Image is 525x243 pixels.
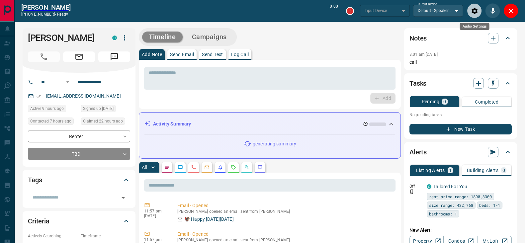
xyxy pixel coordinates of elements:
[81,105,130,114] div: Mon Oct 13 2025
[418,2,437,6] label: Output Device
[119,193,128,202] button: Open
[231,52,249,57] p: Log Call
[244,165,249,170] svg: Opportunities
[409,78,426,89] h2: Tasks
[191,165,196,170] svg: Calls
[98,51,130,62] span: Message
[409,30,512,46] div: Notes
[142,165,147,170] p: All
[81,118,130,127] div: Mon Oct 13 2025
[21,3,71,11] a: [PERSON_NAME]
[144,209,167,213] p: 11:57 pm
[170,52,194,57] p: Send Email
[409,52,438,57] p: 8:01 am [DATE]
[429,210,457,217] span: bathrooms: 1
[218,165,223,170] svg: Listing Alerts
[330,3,338,18] p: 0:00
[433,184,467,189] a: Tailored For You
[184,216,234,223] p: 🦃 Happy [DATE][DATE]
[164,165,170,170] svg: Notes
[83,118,123,124] span: Claimed 22 hours ago
[28,148,130,160] div: TBD
[409,75,512,91] div: Tasks
[409,124,512,134] button: New Task
[28,213,130,229] div: Criteria
[81,233,130,239] p: Timeframe:
[185,32,233,42] button: Campaigns
[178,165,183,170] svg: Lead Browsing Activity
[475,100,498,104] p: Completed
[503,3,518,18] div: Close
[142,52,162,57] p: Add Note
[409,144,512,160] div: Alerts
[202,52,223,57] p: Send Text
[409,227,512,234] p: New Alert:
[64,78,72,86] button: Open
[28,233,77,239] p: Actively Searching:
[467,3,482,18] div: Audio Settings
[460,23,489,30] div: Audio Settings
[231,165,236,170] svg: Requests
[112,36,117,40] div: condos.ca
[37,94,41,99] svg: Email Verified
[409,59,512,66] p: call
[177,238,393,242] p: [PERSON_NAME] opened an email sent from [PERSON_NAME]
[413,5,463,16] div: Default - Speakers (Logi USB Headset)
[416,168,445,173] p: Listing Alerts
[153,121,191,127] p: Activity Summary
[409,183,423,189] p: Off
[28,51,60,62] span: Call
[409,147,427,157] h2: Alerts
[449,168,452,173] p: 1
[421,99,439,104] p: Pending
[485,3,500,18] div: Mute
[443,99,446,104] p: 0
[28,172,130,188] div: Tags
[28,33,102,43] h1: [PERSON_NAME]
[142,32,183,42] button: Timeline
[28,216,49,226] h2: Criteria
[57,12,68,17] span: ready
[30,118,71,124] span: Contacted 7 hours ago
[257,165,263,170] svg: Agent Actions
[144,118,395,130] div: Activity Summary
[429,202,473,208] span: size range: 432,768
[409,189,414,194] svg: Push Notification Only
[28,118,77,127] div: Mon Oct 13 2025
[28,130,130,142] div: Renter
[253,140,296,147] p: generating summary
[409,110,512,120] p: No pending tasks
[63,51,95,62] span: Email
[144,213,167,218] p: [DATE]
[83,105,114,112] span: Signed up [DATE]
[177,231,393,238] p: Email - Opened
[177,209,393,214] p: [PERSON_NAME] opened an email sent from [PERSON_NAME]
[30,105,64,112] span: Active 9 hours ago
[409,33,427,43] h2: Notes
[21,11,71,17] p: [PHONE_NUMBER] -
[429,193,492,200] span: rent price range: 1890,3300
[204,165,210,170] svg: Emails
[502,168,505,173] p: 0
[479,202,500,208] span: beds: 1-1
[427,184,431,189] div: condos.ca
[28,105,77,114] div: Mon Oct 13 2025
[144,237,167,242] p: 11:57 pm
[28,175,42,185] h2: Tags
[46,93,121,99] a: [EMAIL_ADDRESS][DOMAIN_NAME]
[467,168,498,173] p: Building Alerts
[177,202,393,209] p: Email - Opened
